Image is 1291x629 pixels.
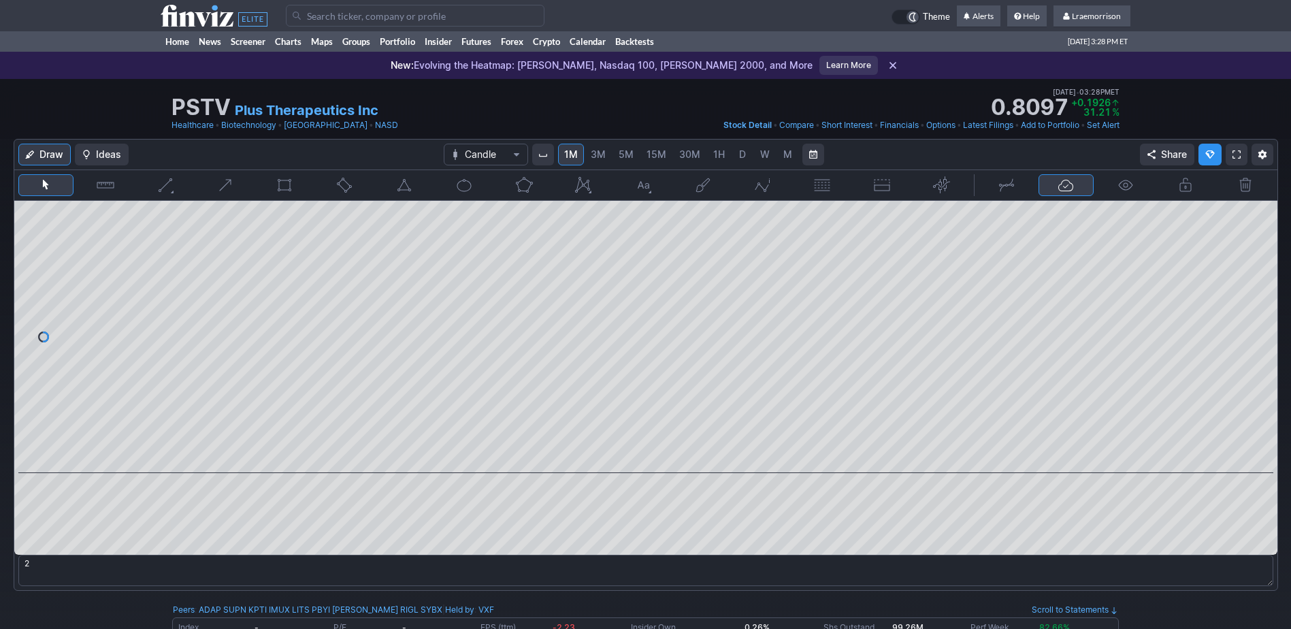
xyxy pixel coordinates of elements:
a: IMUX [269,603,290,617]
span: Draw [39,148,63,161]
a: Biotechnology [221,118,276,132]
a: 1M [558,144,584,165]
a: [GEOGRAPHIC_DATA] [284,118,367,132]
a: Forex [496,31,528,52]
button: Remove all autosaved drawings [1218,174,1273,196]
span: Candle [465,148,507,161]
a: NASD [375,118,398,132]
span: • [957,118,962,132]
span: • [773,118,778,132]
a: SYBX [421,603,442,617]
button: Elliott waves [735,174,791,196]
a: Portfolio [375,31,420,52]
a: Set Alert [1087,118,1120,132]
span: • [278,118,282,132]
span: M [783,148,792,160]
h1: PSTV [171,97,231,118]
a: Home [161,31,194,52]
a: Healthcare [171,118,214,132]
button: Draw [18,144,71,165]
a: KPTI [248,603,267,617]
span: Stock Detail [723,120,772,130]
a: 30M [673,144,706,165]
input: Search [286,5,544,27]
button: Rotated rectangle [316,174,372,196]
span: New: [391,59,414,71]
span: D [739,148,746,160]
span: • [815,118,820,132]
a: Scroll to Statements [1032,604,1118,615]
span: • [1081,118,1085,132]
button: Explore new features [1198,144,1222,165]
button: Line [137,174,193,196]
span: % [1112,106,1120,118]
span: • [215,118,220,132]
a: ADAP [199,603,221,617]
button: Position [854,174,910,196]
span: W [760,148,770,160]
a: Latest Filings [963,118,1013,132]
a: RIGL [400,603,419,617]
span: 15M [647,148,666,160]
button: Mouse [18,174,74,196]
span: • [369,118,374,132]
span: [DATE] 03:28PM ET [1053,86,1120,98]
button: Measure [78,174,133,196]
span: • [1015,118,1019,132]
button: XABCD [555,174,611,196]
span: • [920,118,925,132]
a: Stock Detail [723,118,772,132]
span: 1H [713,148,725,160]
span: Share [1161,148,1187,161]
a: Theme [892,10,950,25]
strong: 0.8097 [991,97,1068,118]
a: 5M [612,144,640,165]
a: Short Interest [821,118,872,132]
a: Add to Portfolio [1021,118,1079,132]
button: Hide drawings [1098,174,1154,196]
button: Polygon [496,174,552,196]
a: Learn More [819,56,878,75]
a: M [777,144,798,165]
span: • [874,118,879,132]
span: 3M [591,148,606,160]
a: Plus Therapeutics Inc [235,101,378,120]
a: [PERSON_NAME] [332,603,398,617]
a: PBYI [312,603,330,617]
span: 1M [564,148,578,160]
button: Drawings Autosave: On [1039,174,1094,196]
a: Screener [226,31,270,52]
a: Lraemorrison [1053,5,1130,27]
a: 1H [707,144,731,165]
a: Options [926,118,955,132]
button: Brush [675,174,731,196]
span: Latest Filings [963,120,1013,130]
a: Financials [880,118,919,132]
a: News [194,31,226,52]
span: • [1076,86,1079,98]
span: 30M [679,148,700,160]
a: Held by [445,604,474,615]
a: Backtests [610,31,659,52]
button: Lock drawings [1158,174,1213,196]
span: Ideas [96,148,121,161]
button: Triangle [376,174,432,196]
a: 15M [640,144,672,165]
span: [DATE] 3:28 PM ET [1068,31,1128,52]
button: Ideas [75,144,129,165]
a: Maps [306,31,338,52]
button: Drawing mode: Single [979,174,1034,196]
button: Chart Settings [1252,144,1273,165]
textarea: 2 [18,555,1273,586]
div: : [173,603,442,617]
span: Lraemorrison [1072,11,1121,21]
span: 31.21 [1083,106,1111,118]
a: Futures [457,31,496,52]
a: Charts [270,31,306,52]
a: W [754,144,776,165]
p: Evolving the Heatmap: [PERSON_NAME], Nasdaq 100, [PERSON_NAME] 2000, and More [391,59,813,72]
a: Crypto [528,31,565,52]
button: Chart Type [444,144,528,165]
button: Text [615,174,671,196]
span: 5M [619,148,634,160]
